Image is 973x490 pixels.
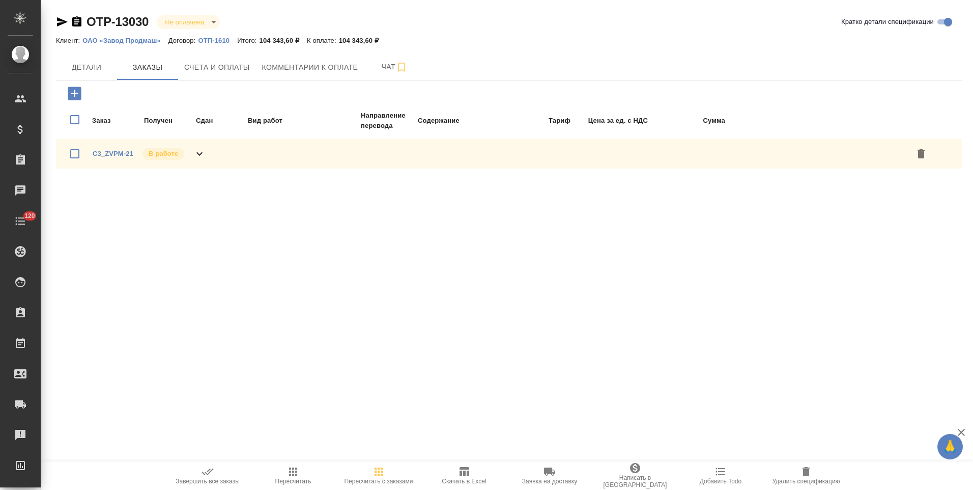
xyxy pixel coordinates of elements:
[500,110,571,131] td: Тариф
[395,61,408,73] svg: Подписаться
[941,436,959,457] span: 🙏
[237,37,259,44] p: Итого:
[87,15,149,29] a: OTP-13030
[247,110,359,131] td: Вид работ
[62,61,111,74] span: Детали
[339,37,386,44] p: 104 343,60 ₽
[195,110,246,131] td: Сдан
[82,36,168,44] a: ОАО «Завод Продмаш»
[56,16,68,28] button: Скопировать ссылку для ЯМессенджера
[937,434,963,459] button: 🙏
[841,17,934,27] span: Кратко детали спецификации
[370,61,419,73] span: Чат
[123,61,172,74] span: Заказы
[572,110,648,131] td: Цена за ед. с НДС
[198,36,237,44] a: ОТП-1610
[56,37,82,44] p: Клиент:
[157,15,219,29] div: Не оплачена
[71,16,83,28] button: Скопировать ссылку
[92,110,142,131] td: Заказ
[184,61,250,74] span: Счета и оплаты
[168,37,198,44] p: Договор:
[649,110,726,131] td: Сумма
[56,139,962,169] div: C3_ZVPM-21В работе
[144,110,194,131] td: Получен
[260,37,307,44] p: 104 343,60 ₽
[18,211,41,221] span: 120
[198,37,237,44] p: ОТП-1610
[149,149,178,159] p: В работе
[262,61,358,74] span: Комментарии к оплате
[3,208,38,234] a: 120
[82,37,168,44] p: ОАО «Завод Продмаш»
[61,83,89,104] button: Добавить заказ
[162,18,207,26] button: Не оплачена
[307,37,339,44] p: К оплате:
[360,110,416,131] td: Направление перевода
[417,110,499,131] td: Содержание
[93,150,133,157] a: C3_ZVPM-21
